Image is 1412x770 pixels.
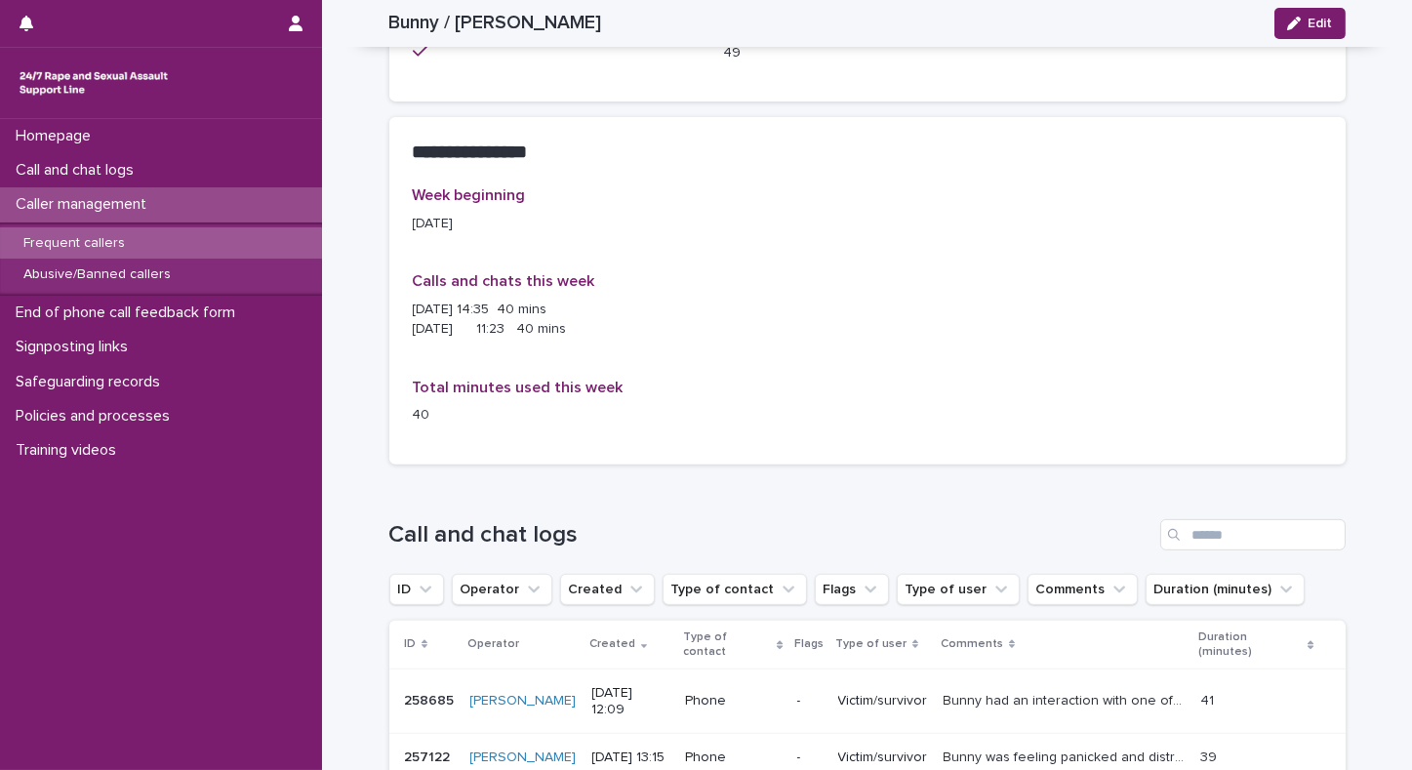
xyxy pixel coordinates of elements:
[8,441,132,460] p: Training videos
[592,685,670,718] p: [DATE] 12:09
[413,187,526,203] span: Week beginning
[405,746,455,766] p: 257122
[683,627,772,663] p: Type of contact
[1028,574,1138,605] button: Comments
[836,633,908,655] p: Type of user
[838,693,928,709] p: Victim/survivor
[405,633,417,655] p: ID
[1200,746,1221,766] p: 39
[663,574,807,605] button: Type of contact
[723,43,1011,63] p: 49
[592,750,670,766] p: [DATE] 13:15
[8,127,106,145] p: Homepage
[1309,17,1333,30] span: Edit
[590,633,636,655] p: Created
[1274,8,1346,39] button: Edit
[560,574,655,605] button: Created
[389,574,444,605] button: ID
[944,689,1190,709] p: Bunny had an interaction with one of her perpetrators during which they were saying kind things. ...
[8,161,149,180] p: Call and chat logs
[685,693,781,709] p: Phone
[452,574,552,605] button: Operator
[1160,519,1346,550] input: Search
[8,266,186,283] p: Abusive/Banned callers
[413,273,595,289] span: Calls and chats this week
[413,300,1322,341] p: [DATE] 14:35 40 mins [DATE] 11:23 40 mins
[685,750,781,766] p: Phone
[470,750,577,766] a: [PERSON_NAME]
[797,750,823,766] p: -
[468,633,520,655] p: Operator
[8,338,143,356] p: Signposting links
[944,746,1190,766] p: Bunny was feeling panicked and distressed. She had past a group of big men who felt very intimida...
[405,689,459,709] p: 258685
[1146,574,1305,605] button: Duration (minutes)
[413,405,701,426] p: 40
[8,235,141,252] p: Frequent callers
[1198,627,1303,663] p: Duration (minutes)
[942,633,1004,655] p: Comments
[815,574,889,605] button: Flags
[797,693,823,709] p: -
[1200,689,1218,709] p: 41
[897,574,1020,605] button: Type of user
[8,195,162,214] p: Caller management
[8,304,251,322] p: End of phone call feedback form
[389,669,1346,734] tr: 258685258685 [PERSON_NAME] [DATE] 12:09Phone-Victim/survivorBunny had an interaction with one of ...
[470,693,577,709] a: [PERSON_NAME]
[413,380,624,395] span: Total minutes used this week
[795,633,825,655] p: Flags
[838,750,928,766] p: Victim/survivor
[16,63,172,102] img: rhQMoQhaT3yELyF149Cw
[389,12,602,34] h2: Bunny / [PERSON_NAME]
[8,407,185,426] p: Policies and processes
[413,214,701,234] p: [DATE]
[389,521,1152,549] h1: Call and chat logs
[8,373,176,391] p: Safeguarding records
